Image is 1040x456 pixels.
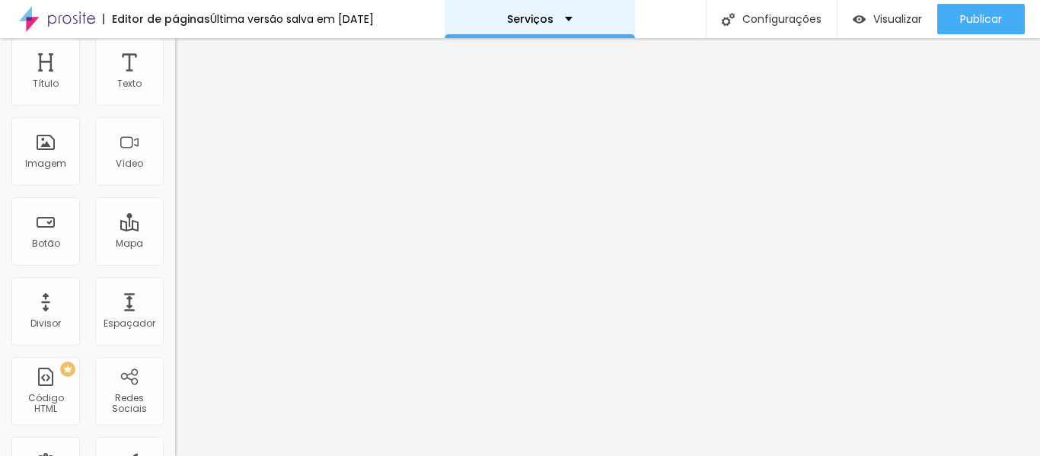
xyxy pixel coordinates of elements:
font: Serviços [507,11,553,27]
font: Redes Sociais [112,391,147,415]
font: Publicar [960,11,1002,27]
img: Ícone [722,13,735,26]
font: Título [33,77,59,90]
font: Botão [32,237,60,250]
font: Divisor [30,317,61,330]
img: view-1.svg [853,13,866,26]
font: Mapa [116,237,143,250]
font: Última versão salva em [DATE] [210,11,374,27]
font: Espaçador [104,317,155,330]
font: Configurações [742,11,821,27]
button: Publicar [937,4,1025,34]
font: Vídeo [116,157,143,170]
iframe: Editor [175,38,1040,456]
font: Editor de páginas [112,11,210,27]
font: Visualizar [873,11,922,27]
font: Texto [117,77,142,90]
font: Código HTML [28,391,64,415]
button: Visualizar [837,4,937,34]
font: Imagem [25,157,66,170]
